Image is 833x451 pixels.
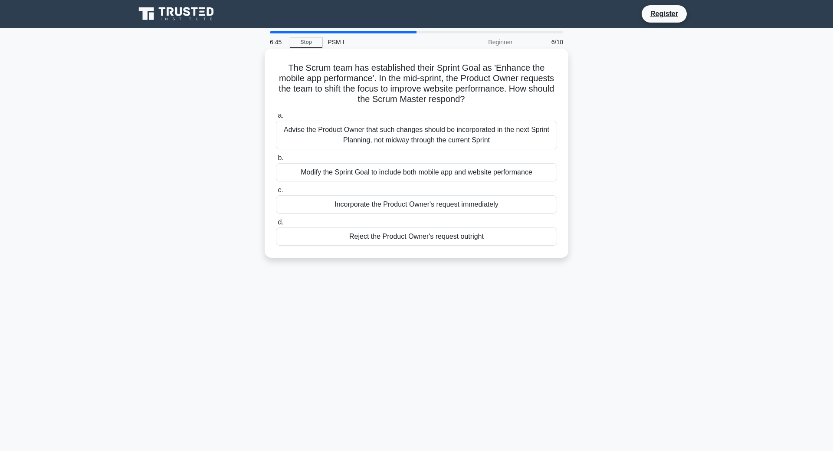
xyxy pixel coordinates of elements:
h5: The Scrum team has established their Sprint Goal as 'Enhance the mobile app performance'. In the ... [275,63,558,105]
span: c. [278,186,283,194]
div: Incorporate the Product Owner's request immediately [276,195,557,214]
div: Reject the Product Owner's request outright [276,227,557,246]
div: Beginner [442,33,518,51]
span: a. [278,112,283,119]
a: Stop [290,37,322,48]
div: PSM I [322,33,442,51]
div: Modify the Sprint Goal to include both mobile app and website performance [276,163,557,181]
div: 6/10 [518,33,568,51]
span: b. [278,154,283,161]
span: d. [278,218,283,226]
div: 6:45 [265,33,290,51]
div: Advise the Product Owner that such changes should be incorporated in the next Sprint Planning, no... [276,121,557,149]
a: Register [645,8,683,19]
